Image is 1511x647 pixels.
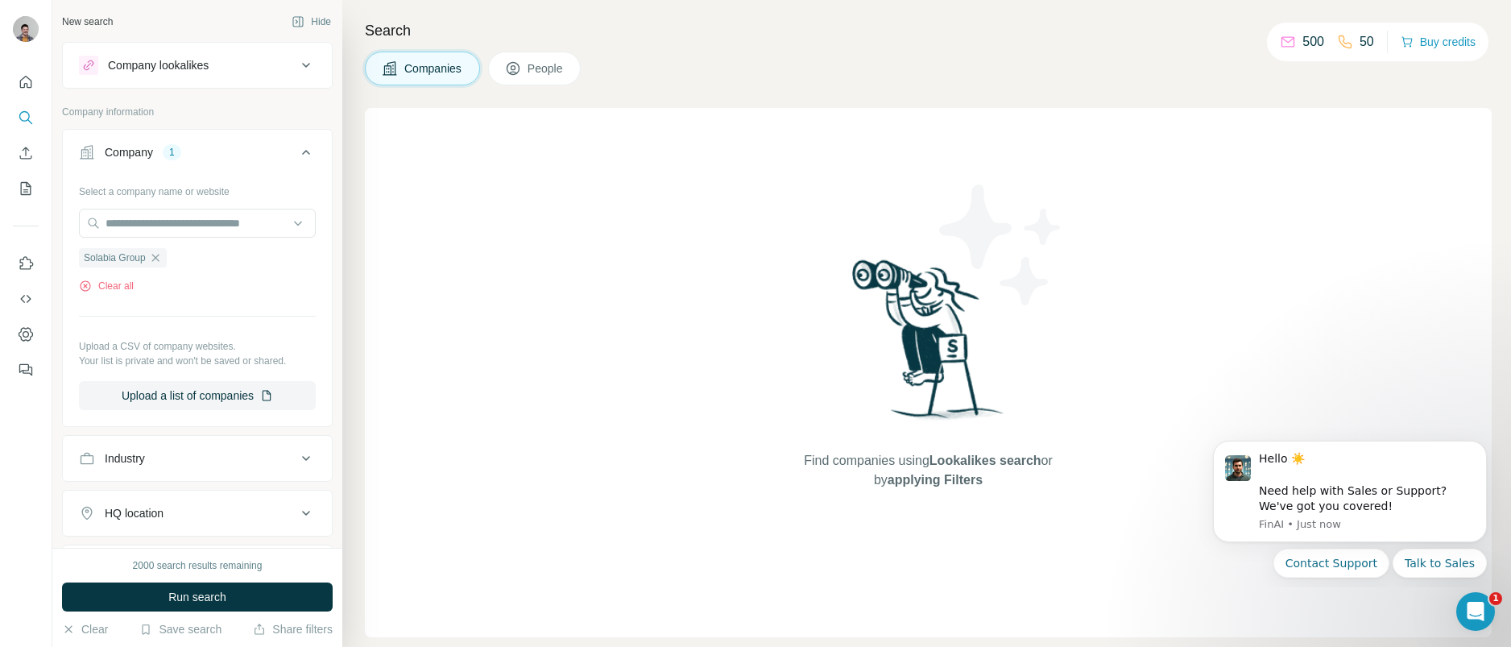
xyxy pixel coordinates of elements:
div: New search [62,15,113,29]
div: Industry [105,450,145,467]
span: Solabia Group [84,251,146,265]
h4: Search [365,19,1492,42]
iframe: Intercom live chat [1456,592,1495,631]
button: My lists [13,174,39,203]
img: Surfe Illustration - Woman searching with binoculars [845,255,1012,435]
img: Avatar [13,16,39,42]
button: Company lookalikes [63,46,332,85]
p: Your list is private and won't be saved or shared. [79,354,316,368]
p: Company information [62,105,333,119]
div: 1 [163,145,181,160]
button: Save search [139,621,221,637]
span: applying Filters [888,473,983,487]
button: Clear [62,621,108,637]
div: Company [105,144,153,160]
button: Company1 [63,133,332,178]
iframe: Intercom notifications message [1189,426,1511,587]
p: 500 [1302,32,1324,52]
span: 1 [1489,592,1502,605]
button: Quick start [13,68,39,97]
button: Use Surfe on LinkedIn [13,249,39,278]
button: Hide [280,10,342,34]
span: Find companies using or by [799,451,1057,490]
button: Dashboard [13,320,39,349]
button: HQ location [63,494,332,533]
p: Upload a CSV of company websites. [79,339,316,354]
button: Buy credits [1401,31,1476,53]
button: Enrich CSV [13,139,39,168]
button: Upload a list of companies [79,381,316,410]
button: Share filters [253,621,333,637]
button: Search [13,103,39,132]
button: Run search [62,583,333,612]
div: Company lookalikes [108,57,209,73]
button: Clear all [79,279,134,293]
p: 50 [1360,32,1374,52]
span: People [528,60,565,77]
button: Feedback [13,355,39,384]
span: Lookalikes search [929,454,1041,467]
div: HQ location [105,505,164,521]
div: Select a company name or website [79,178,316,199]
button: Use Surfe API [13,284,39,313]
div: 2000 search results remaining [133,558,263,573]
img: Surfe Illustration - Stars [929,172,1074,317]
span: Companies [404,60,463,77]
span: Run search [168,589,226,605]
button: Industry [63,439,332,478]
